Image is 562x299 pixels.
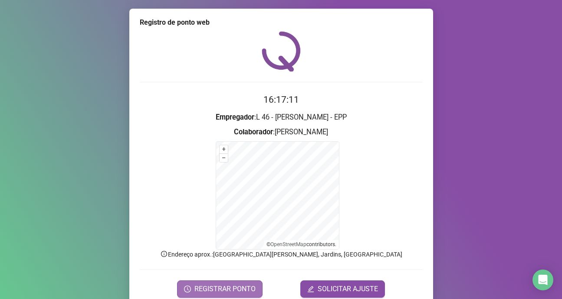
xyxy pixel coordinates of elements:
div: Registro de ponto web [140,17,423,28]
div: Open Intercom Messenger [532,270,553,290]
span: info-circle [160,250,168,258]
span: edit [307,286,314,292]
img: QRPoint [262,31,301,71]
time: 16:17:11 [263,94,299,105]
button: – [220,154,228,162]
h3: : L 46 - [PERSON_NAME] - EPP [140,112,423,123]
span: SOLICITAR AJUSTE [318,284,378,294]
h3: : [PERSON_NAME] [140,127,423,138]
button: + [220,145,228,153]
p: Endereço aprox. : [GEOGRAPHIC_DATA][PERSON_NAME], Jardins, [GEOGRAPHIC_DATA] [140,250,423,259]
li: © contributors. [266,241,336,247]
strong: Colaborador [234,128,273,136]
span: REGISTRAR PONTO [194,284,256,294]
strong: Empregador [216,113,254,121]
a: OpenStreetMap [270,241,306,247]
button: editSOLICITAR AJUSTE [300,280,385,298]
button: REGISTRAR PONTO [177,280,263,298]
span: clock-circle [184,286,191,292]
